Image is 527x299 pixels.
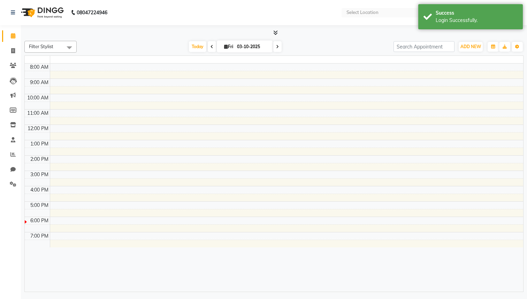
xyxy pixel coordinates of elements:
span: ADD NEW [460,44,481,49]
div: Login Successfully. [436,17,518,24]
div: 7:00 PM [29,232,50,240]
div: 1:00 PM [29,140,50,148]
img: logo [18,3,66,22]
div: 12:00 PM [26,125,50,132]
input: 2025-10-03 [235,42,270,52]
button: ADD NEW [459,42,483,52]
span: Today [189,41,206,52]
div: 4:00 PM [29,186,50,194]
input: Search Appointment [394,41,455,52]
div: 9:00 AM [29,79,50,86]
div: 5:00 PM [29,202,50,209]
div: 2:00 PM [29,156,50,163]
span: Filter Stylist [29,44,53,49]
div: 8:00 AM [29,63,50,71]
div: 6:00 PM [29,217,50,224]
div: 10:00 AM [26,94,50,102]
b: 08047224946 [77,3,107,22]
div: 3:00 PM [29,171,50,178]
div: Success [436,9,518,17]
span: Fri [222,44,235,49]
div: Select Location [346,9,379,16]
div: 11:00 AM [26,110,50,117]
